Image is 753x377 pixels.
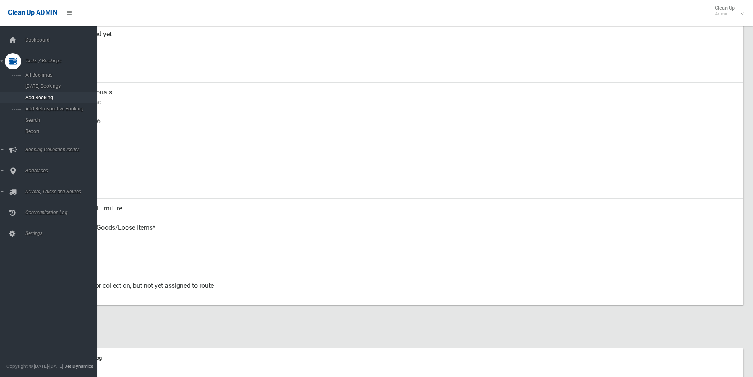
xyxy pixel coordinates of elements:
div: None given [64,170,737,199]
span: Clean Up ADMIN [8,9,57,17]
strong: Jet Dynamics [64,363,93,369]
div: 0414488756 [64,112,737,141]
div: None given [64,141,737,170]
span: All Bookings [23,72,96,78]
span: Booking Collection Issues [23,147,103,152]
span: Add Booking [23,95,96,100]
span: Addresses [23,168,103,173]
h2: History [35,325,743,335]
small: Zone [64,68,737,78]
span: Copyright © [DATE]-[DATE] [6,363,63,369]
small: Mobile [64,126,737,136]
span: Tasks / Bookings [23,58,103,64]
small: Landline [64,155,737,165]
small: Email [64,184,737,194]
small: Status [64,291,737,300]
span: Dashboard [23,37,103,43]
span: Report [23,129,96,134]
div: Approved for collection, but not yet assigned to route [64,276,737,305]
span: Settings [23,231,103,236]
small: Collected At [64,39,737,49]
div: Not collected yet [64,25,737,54]
span: Clean Up [711,5,743,17]
div: No [64,247,737,276]
div: maddelin houais [64,83,737,112]
div: [DATE] 10:32 am [56,363,739,373]
small: Contact Name [64,97,737,107]
span: Communication Log [23,210,103,215]
div: Communication Log - [56,353,739,363]
div: [DATE] [64,54,737,83]
div: Household Furniture Electronics Household Goods/Loose Items* [64,199,737,247]
small: Oversized [64,262,737,271]
span: [DATE] Bookings [23,83,96,89]
span: Drivers, Trucks and Routes [23,189,103,194]
small: Items [64,233,737,242]
span: Add Retrospective Booking [23,106,96,112]
span: Search [23,117,96,123]
small: Admin [715,11,735,17]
